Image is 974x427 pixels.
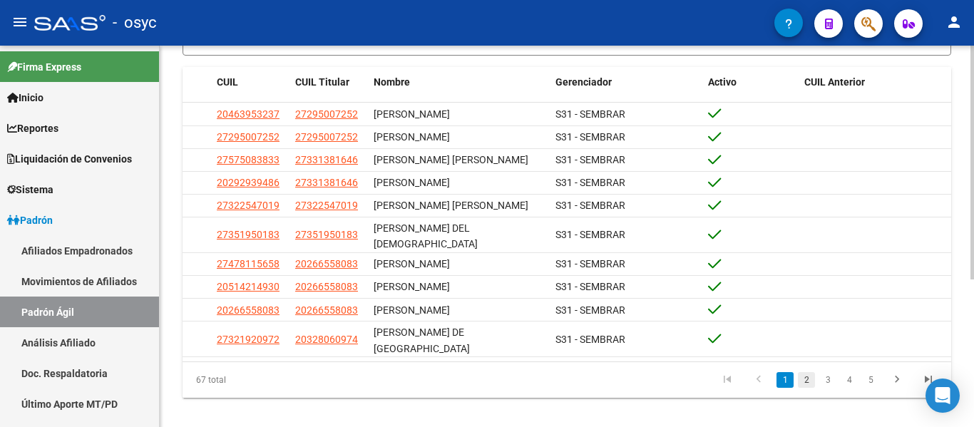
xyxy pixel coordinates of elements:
span: 20463953237 [217,108,280,120]
span: Firma Express [7,59,81,75]
span: [PERSON_NAME] [374,108,450,120]
span: Inicio [7,90,43,106]
span: 27351950183 [217,229,280,240]
span: [PERSON_NAME] [374,177,450,188]
a: go to next page [883,372,911,388]
span: S31 - SEMBRAR [555,258,625,269]
span: [PERSON_NAME] [PERSON_NAME] [374,200,528,211]
li: page 3 [817,368,839,392]
span: 27295007252 [295,108,358,120]
a: go to first page [714,372,741,388]
span: S31 - SEMBRAR [555,229,625,240]
span: 20328060974 [295,334,358,345]
span: 27575083833 [217,154,280,165]
span: 27331381646 [295,154,358,165]
span: S31 - SEMBRAR [555,281,625,292]
span: 20266558083 [217,304,280,316]
span: - osyc [113,7,157,38]
span: [PERSON_NAME] [374,131,450,143]
span: Liquidación de Convenios [7,151,132,167]
span: CUIL Anterior [804,76,865,88]
span: 20266558083 [295,304,358,316]
li: page 4 [839,368,860,392]
a: 4 [841,372,858,388]
span: S31 - SEMBRAR [555,200,625,211]
datatable-header-cell: Nombre [368,67,550,98]
a: 1 [776,372,794,388]
span: 27351950183 [295,229,358,240]
div: 67 total [183,362,334,398]
span: 27321920972 [217,334,280,345]
span: 20292939486 [217,177,280,188]
datatable-header-cell: Gerenciador [550,67,703,98]
span: Padrón [7,212,53,228]
span: 27295007252 [217,131,280,143]
span: 27295007252 [295,131,358,143]
datatable-header-cell: CUIL Anterior [799,67,952,98]
span: 27322547019 [217,200,280,211]
span: 27331381646 [295,177,358,188]
span: S31 - SEMBRAR [555,177,625,188]
span: Gerenciador [555,76,612,88]
mat-icon: menu [11,14,29,31]
span: S31 - SEMBRAR [555,154,625,165]
mat-icon: person [945,14,963,31]
span: Activo [708,76,737,88]
div: Open Intercom Messenger [926,379,960,413]
a: go to last page [915,372,942,388]
span: Reportes [7,120,58,136]
span: [PERSON_NAME] [PERSON_NAME] [374,154,528,165]
span: S31 - SEMBRAR [555,108,625,120]
li: page 1 [774,368,796,392]
datatable-header-cell: CUIL [211,67,289,98]
datatable-header-cell: Activo [702,67,799,98]
span: S31 - SEMBRAR [555,334,625,345]
span: [PERSON_NAME] DEL [DEMOGRAPHIC_DATA] [374,222,478,250]
span: S31 - SEMBRAR [555,131,625,143]
span: S31 - SEMBRAR [555,304,625,316]
span: 27322547019 [295,200,358,211]
span: 20514214930 [217,281,280,292]
span: Nombre [374,76,410,88]
span: 20266558083 [295,281,358,292]
span: [PERSON_NAME] [374,304,450,316]
a: 3 [819,372,836,388]
li: page 5 [860,368,881,392]
span: 27478115658 [217,258,280,269]
span: 20266558083 [295,258,358,269]
a: 2 [798,372,815,388]
span: [PERSON_NAME] [374,281,450,292]
datatable-header-cell: CUIL Titular [289,67,368,98]
li: page 2 [796,368,817,392]
span: [PERSON_NAME] [374,258,450,269]
span: CUIL Titular [295,76,349,88]
span: [PERSON_NAME] DE [GEOGRAPHIC_DATA] [374,326,470,354]
span: Sistema [7,182,53,197]
a: 5 [862,372,879,388]
a: go to previous page [745,372,772,388]
span: CUIL [217,76,238,88]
